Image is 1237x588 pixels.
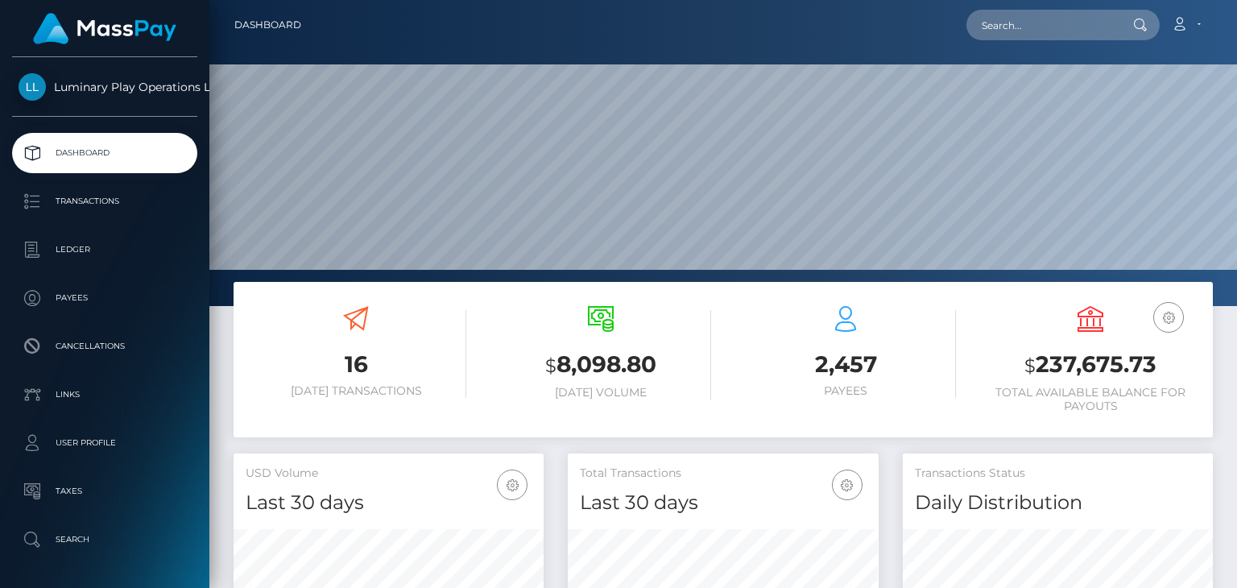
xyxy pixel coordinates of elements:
[12,423,197,463] a: User Profile
[12,326,197,366] a: Cancellations
[246,489,532,517] h4: Last 30 days
[19,334,191,358] p: Cancellations
[19,141,191,165] p: Dashboard
[33,13,176,44] img: MassPay Logo
[19,528,191,552] p: Search
[12,230,197,270] a: Ledger
[12,80,197,94] span: Luminary Play Operations Limited
[966,10,1118,40] input: Search...
[12,471,197,511] a: Taxes
[580,489,866,517] h4: Last 30 days
[19,73,46,101] img: Luminary Play Operations Limited
[246,384,466,398] h6: [DATE] Transactions
[19,479,191,503] p: Taxes
[735,384,956,398] h6: Payees
[915,489,1201,517] h4: Daily Distribution
[490,349,711,382] h3: 8,098.80
[980,349,1201,382] h3: 237,675.73
[735,349,956,380] h3: 2,457
[246,466,532,482] h5: USD Volume
[234,8,301,42] a: Dashboard
[19,238,191,262] p: Ledger
[490,386,711,400] h6: [DATE] Volume
[12,375,197,415] a: Links
[545,354,556,377] small: $
[19,383,191,407] p: Links
[19,189,191,213] p: Transactions
[12,181,197,222] a: Transactions
[12,133,197,173] a: Dashboard
[580,466,866,482] h5: Total Transactions
[19,431,191,455] p: User Profile
[980,386,1201,413] h6: Total Available Balance for Payouts
[12,278,197,318] a: Payees
[246,349,466,380] h3: 16
[915,466,1201,482] h5: Transactions Status
[12,520,197,560] a: Search
[19,286,191,310] p: Payees
[1024,354,1036,377] small: $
